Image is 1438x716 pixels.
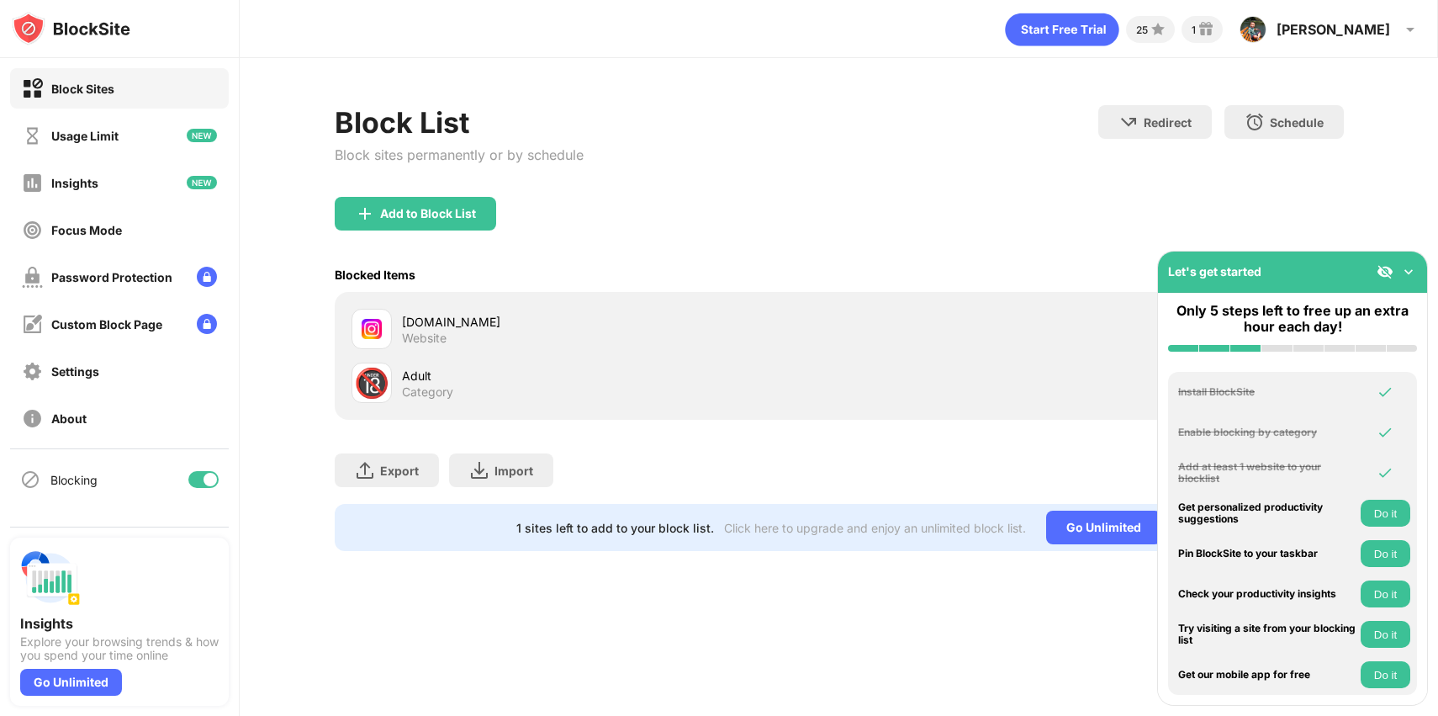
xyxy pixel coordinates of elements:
div: Get our mobile app for free [1178,669,1356,681]
div: Add at least 1 website to your blocklist [1178,461,1356,485]
img: settings-off.svg [22,361,43,382]
img: eye-not-visible.svg [1377,263,1393,280]
div: Blocking [50,473,98,487]
img: ACg8ocJzxvppaac3LOP6VfkWmsDiWNjt6GOn0oqvb_S2spXTmjDbSdqlbA=s96-c [1240,16,1266,43]
div: Add to Block List [380,207,476,220]
div: Enable blocking by category [1178,427,1356,438]
div: 1 sites left to add to your block list. [516,521,714,535]
div: [PERSON_NAME] [1277,21,1390,38]
button: Do it [1361,540,1410,567]
img: points-small.svg [1148,19,1168,40]
img: omni-check.svg [1377,424,1393,441]
div: Custom Block Page [51,317,162,331]
div: Go Unlimited [20,669,122,696]
button: Do it [1361,500,1410,527]
img: reward-small.svg [1196,19,1216,40]
button: Do it [1361,661,1410,688]
div: Blocked Items [335,268,415,282]
div: Redirect [1144,115,1192,130]
div: animation [1005,13,1119,46]
div: Go Unlimited [1046,511,1161,544]
div: [DOMAIN_NAME] [402,313,839,331]
div: Block sites permanently or by schedule [335,146,584,163]
img: block-on.svg [22,78,43,99]
div: Let's get started [1168,264,1261,278]
div: Website [402,331,447,346]
div: Password Protection [51,270,172,284]
img: omni-setup-toggle.svg [1400,263,1417,280]
img: logo-blocksite.svg [12,12,130,45]
div: Export [380,464,419,478]
div: 🔞 [354,366,389,400]
img: focus-off.svg [22,220,43,241]
div: Insights [51,176,98,190]
div: Focus Mode [51,223,122,237]
div: Try visiting a site from your blocking list [1178,623,1356,647]
img: favicons [362,319,382,339]
img: lock-menu.svg [197,314,217,334]
div: Usage Limit [51,129,119,143]
div: Only 5 steps left to free up an extra hour each day! [1168,303,1417,335]
img: time-usage-off.svg [22,125,43,146]
img: about-off.svg [22,408,43,429]
div: Block List [335,105,584,140]
div: Check your productivity insights [1178,588,1356,600]
img: blocking-icon.svg [20,469,40,490]
div: Pin BlockSite to your taskbar [1178,548,1356,560]
img: omni-check.svg [1377,464,1393,481]
img: insights-off.svg [22,172,43,194]
img: new-icon.svg [187,176,217,189]
div: Install BlockSite [1178,386,1356,398]
img: customize-block-page-off.svg [22,314,43,335]
div: Block Sites [51,82,114,96]
div: Explore your browsing trends & how you spend your time online [20,635,219,662]
button: Do it [1361,621,1410,648]
div: 25 [1136,24,1148,36]
div: Adult [402,367,839,385]
div: Insights [20,615,219,632]
div: Click here to upgrade and enjoy an unlimited block list. [724,521,1026,535]
div: Settings [51,364,99,379]
div: 1 [1192,24,1196,36]
img: new-icon.svg [187,129,217,142]
div: Category [402,385,453,400]
button: Do it [1361,581,1410,607]
img: push-insights.svg [20,548,81,608]
div: About [51,411,87,426]
div: Import [494,464,533,478]
div: Schedule [1270,115,1324,130]
div: Get personalized productivity suggestions [1178,501,1356,526]
img: omni-check.svg [1377,384,1393,400]
img: password-protection-off.svg [22,267,43,288]
img: lock-menu.svg [197,267,217,287]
